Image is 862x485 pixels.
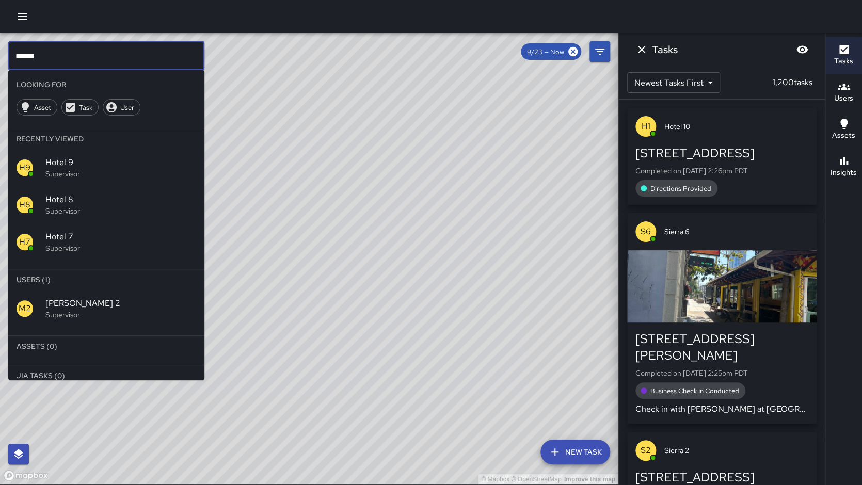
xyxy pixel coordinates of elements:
span: Asset [28,103,57,112]
span: 9/23 — Now [521,47,570,56]
button: H1Hotel 10[STREET_ADDRESS]Completed on [DATE] 2:26pm PDTDirections Provided [627,108,817,205]
span: Sierra 2 [664,445,808,456]
button: Insights [825,149,862,186]
div: H8Hotel 8Supervisor [8,186,204,223]
p: Completed on [DATE] 2:25pm PDT [635,368,808,378]
span: Directions Provided [644,184,717,193]
span: [PERSON_NAME] 2 [45,297,196,310]
span: Task [73,103,98,112]
p: Supervisor [45,206,196,216]
li: Recently Viewed [8,128,204,149]
div: H7Hotel 7Supervisor [8,223,204,261]
button: Blur [792,39,812,60]
h6: Tasks [834,56,853,67]
h6: Assets [832,130,855,141]
p: H1 [642,120,650,133]
span: Business Check In Conducted [644,386,745,395]
p: Completed on [DATE] 2:26pm PDT [635,166,808,176]
button: New Task [540,440,610,464]
div: Asset [17,99,57,116]
li: Assets (0) [8,336,204,357]
p: S2 [641,444,651,457]
p: Supervisor [45,310,196,320]
button: Assets [825,111,862,149]
p: H7 [19,236,30,248]
span: Hotel 10 [664,121,808,132]
div: [STREET_ADDRESS][PERSON_NAME] [635,331,808,364]
span: Hotel 9 [45,156,196,169]
span: Hotel 8 [45,193,196,206]
button: Filters [589,41,610,62]
p: H8 [19,199,30,211]
button: Tasks [825,37,862,74]
p: Check in with [PERSON_NAME] at [GEOGRAPHIC_DATA]. [PERSON_NAME] advised me that all is well. Code 4 [635,403,808,415]
h6: Users [834,93,853,104]
div: 9/23 — Now [521,43,581,60]
h6: Insights [831,167,857,179]
p: Supervisor [45,169,196,179]
div: User [103,99,140,116]
p: S6 [641,225,651,238]
button: S6Sierra 6[STREET_ADDRESS][PERSON_NAME]Completed on [DATE] 2:25pm PDTBusiness Check In ConductedC... [627,213,817,424]
div: Task [61,99,99,116]
div: M2[PERSON_NAME] 2Supervisor [8,290,204,327]
li: Jia Tasks (0) [8,365,204,386]
div: Newest Tasks First [627,72,720,93]
li: Users (1) [8,269,204,290]
li: Looking For [8,74,204,95]
p: M2 [19,302,31,315]
span: Sierra 6 [664,227,808,237]
div: [STREET_ADDRESS] [635,145,808,161]
h6: Tasks [652,41,678,58]
span: User [115,103,140,112]
div: H9Hotel 9Supervisor [8,149,204,186]
button: Users [825,74,862,111]
span: Hotel 7 [45,231,196,243]
p: H9 [19,161,30,174]
button: Dismiss [631,39,652,60]
p: Supervisor [45,243,196,253]
p: 1,200 tasks [769,76,817,89]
